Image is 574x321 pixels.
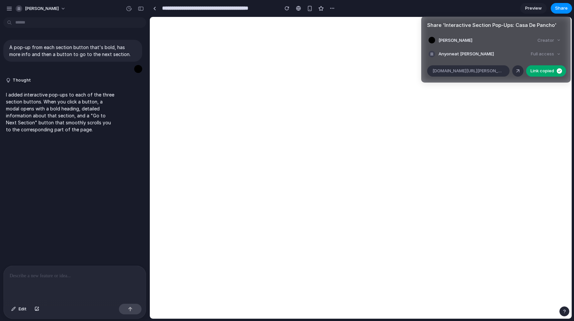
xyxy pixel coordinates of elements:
[526,65,566,77] button: Copy link
[427,22,565,29] h4: Share ' Interactive Section Pop-Ups: Casa De Pancho '
[541,68,560,74] span: Copy link
[427,65,510,77] div: [DOMAIN_NAME][URL][PERSON_NAME]
[432,68,504,74] span: [DOMAIN_NAME][URL][PERSON_NAME]
[438,51,494,57] span: Anyone at [PERSON_NAME]
[438,37,472,44] span: [PERSON_NAME]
